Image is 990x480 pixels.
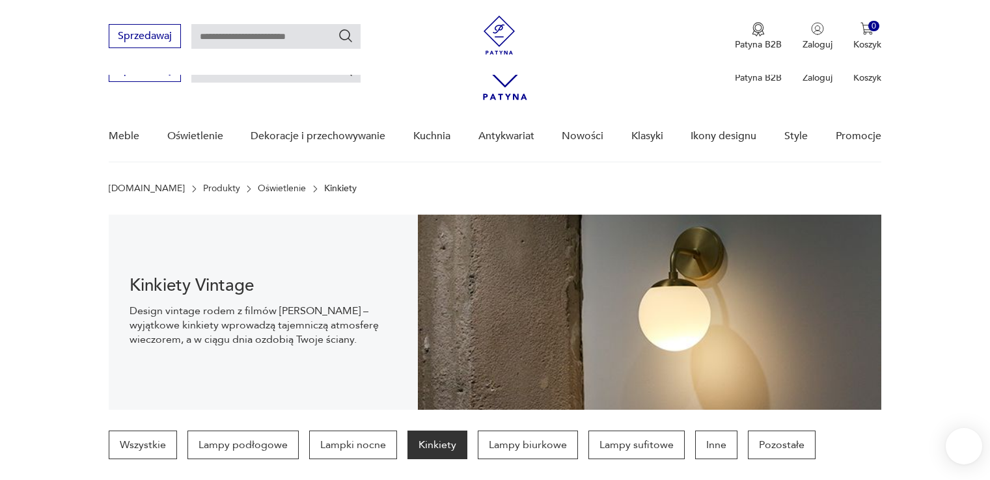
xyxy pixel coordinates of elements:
[748,431,816,459] a: Pozostałe
[167,111,223,161] a: Oświetlenie
[203,183,240,194] a: Produkty
[109,24,181,48] button: Sprzedawaj
[631,111,663,161] a: Klasyki
[868,21,879,32] div: 0
[109,111,139,161] a: Meble
[562,111,603,161] a: Nowości
[407,431,467,459] a: Kinkiety
[946,428,982,464] iframe: Smartsupp widget button
[735,38,782,51] p: Patyna B2B
[418,215,881,410] img: Kinkiety vintage
[130,278,397,293] h1: Kinkiety Vintage
[251,111,385,161] a: Dekoracje i przechowywanie
[480,16,519,55] img: Patyna - sklep z meblami i dekoracjami vintage
[109,66,181,75] a: Sprzedawaj
[695,431,737,459] a: Inne
[109,33,181,42] a: Sprzedawaj
[735,72,782,84] p: Patyna B2B
[258,183,306,194] a: Oświetlenie
[324,183,357,194] p: Kinkiety
[803,22,832,51] button: Zaloguj
[413,111,450,161] a: Kuchnia
[811,22,824,35] img: Ikonka użytkownika
[478,431,578,459] a: Lampy biurkowe
[803,72,832,84] p: Zaloguj
[853,38,881,51] p: Koszyk
[109,431,177,459] a: Wszystkie
[784,111,808,161] a: Style
[735,22,782,51] button: Patyna B2B
[309,431,397,459] a: Lampki nocne
[109,183,185,194] a: [DOMAIN_NAME]
[187,431,299,459] a: Lampy podłogowe
[588,431,685,459] a: Lampy sufitowe
[860,22,873,35] img: Ikona koszyka
[338,28,353,44] button: Szukaj
[803,38,832,51] p: Zaloguj
[752,22,765,36] img: Ikona medalu
[853,22,881,51] button: 0Koszyk
[478,111,534,161] a: Antykwariat
[691,111,756,161] a: Ikony designu
[836,111,881,161] a: Promocje
[735,22,782,51] a: Ikona medaluPatyna B2B
[853,72,881,84] p: Koszyk
[130,304,397,347] p: Design vintage rodem z filmów [PERSON_NAME] – wyjątkowe kinkiety wprowadzą tajemniczą atmosferę w...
